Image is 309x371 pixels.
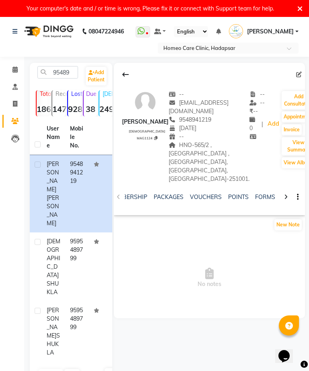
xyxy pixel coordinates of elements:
[47,160,59,193] span: [PERSON_NAME]
[47,280,59,296] span: SHUKLA
[122,118,169,126] div: [PERSON_NAME]
[47,238,60,279] span: [DEMOGRAPHIC_DATA]
[249,116,258,132] span: 0
[85,90,97,97] p: Due
[47,332,60,356] span: SHUKLA
[99,104,113,114] strong: 2490
[247,27,294,36] span: [PERSON_NAME]
[169,141,249,182] span: HNO-565/2 ,[GEOGRAPHIC_DATA] ,[GEOGRAPHIC_DATA],[GEOGRAPHIC_DATA],[GEOGRAPHIC_DATA]-251001.
[249,108,258,115] span: --
[65,301,89,362] td: 9595489799
[228,193,249,201] a: POINTS
[65,120,89,155] th: Mobile No.
[40,90,50,97] p: Total
[89,20,124,43] b: 08047224946
[282,124,302,135] button: Invoice
[86,67,107,85] a: Add Patient
[68,104,81,114] strong: 928
[117,67,134,82] div: Back to Client
[65,232,89,301] td: 9595489799
[169,91,184,98] span: --
[65,155,89,232] td: 9548941219
[274,219,302,230] button: New Note
[125,135,169,141] div: MAG1124
[37,66,78,79] input: Search by Name/Mobile/Email/Code
[47,194,59,227] span: [PERSON_NAME]
[71,90,81,97] p: Lost
[229,24,243,38] img: Dr Komal Saste
[190,193,222,201] a: VOUCHERS
[169,116,211,123] span: 9548941219
[47,307,59,339] span: [PERSON_NAME]
[262,120,263,129] span: |
[266,118,280,130] a: Add
[110,193,147,201] a: MEMBERSHIP
[275,339,301,363] iframe: chat widget
[129,129,165,133] span: [DEMOGRAPHIC_DATA]
[169,133,184,140] span: --
[249,99,265,106] span: --
[27,3,274,14] div: Your computer's date and / or time is wrong, Please fix it or connect with Support team for help.
[249,91,265,98] span: --
[133,90,157,114] img: avatar
[52,104,66,114] strong: 1474
[42,120,65,155] th: User Name
[84,104,97,114] strong: 38
[37,104,50,114] strong: 18696
[56,90,66,97] p: Recent
[21,20,76,43] img: logo
[169,99,229,115] span: [EMAIL_ADDRESS][DOMAIN_NAME]
[169,124,196,132] span: [DATE]
[154,193,183,201] a: PACKAGES
[103,90,113,97] p: [DEMOGRAPHIC_DATA]
[114,238,305,318] span: No notes
[249,108,253,115] span: ₹
[255,193,275,201] a: FORMS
